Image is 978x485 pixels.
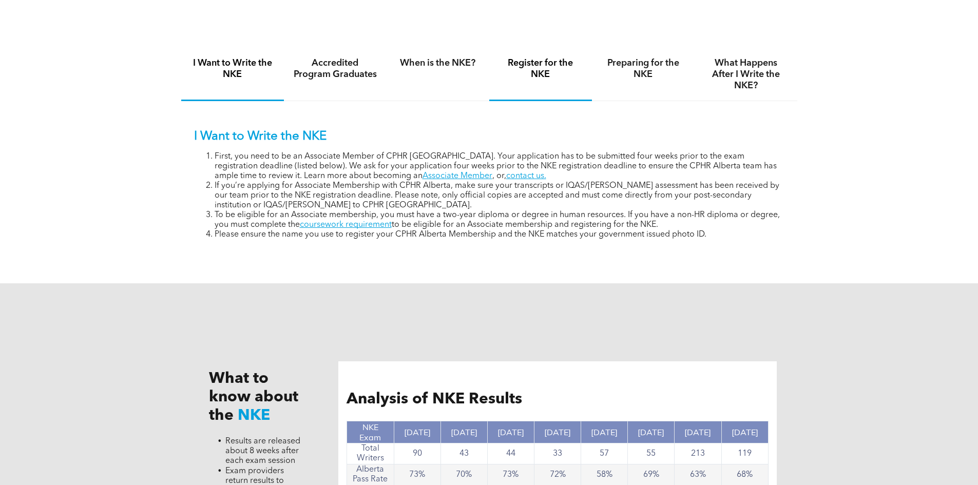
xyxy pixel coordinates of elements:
[534,421,581,443] th: [DATE]
[215,181,784,210] li: If you’re applying for Associate Membership with CPHR Alberta, make sure your transcripts or IQAS...
[394,421,440,443] th: [DATE]
[190,57,275,80] h4: I Want to Write the NKE
[394,443,440,464] td: 90
[581,443,628,464] td: 57
[215,210,784,230] li: To be eligible for an Associate membership, you must have a two-year diploma or degree in human r...
[487,421,534,443] th: [DATE]
[225,437,300,465] span: Results are released about 8 weeks after each exam session
[194,129,784,144] p: I Want to Write the NKE
[423,172,492,180] a: Associate Member
[293,57,377,80] h4: Accredited Program Graduates
[440,421,487,443] th: [DATE]
[487,443,534,464] td: 44
[396,57,480,69] h4: When is the NKE?
[704,57,788,91] h4: What Happens After I Write the NKE?
[215,152,784,181] li: First, you need to be an Associate Member of CPHR [GEOGRAPHIC_DATA]. Your application has to be s...
[209,371,298,423] span: What to know about the
[347,443,394,464] td: Total Writers
[347,392,522,407] span: Analysis of NKE Results
[498,57,583,80] h4: Register for the NKE
[238,408,270,423] span: NKE
[675,443,721,464] td: 213
[628,443,675,464] td: 55
[347,421,394,443] th: NKE Exam
[721,443,768,464] td: 119
[628,421,675,443] th: [DATE]
[675,421,721,443] th: [DATE]
[721,421,768,443] th: [DATE]
[300,221,392,229] a: coursework requirement
[534,443,581,464] td: 33
[440,443,487,464] td: 43
[506,172,546,180] a: contact us.
[601,57,685,80] h4: Preparing for the NKE
[581,421,628,443] th: [DATE]
[215,230,784,240] li: Please ensure the name you use to register your CPHR Alberta Membership and the NKE matches your ...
